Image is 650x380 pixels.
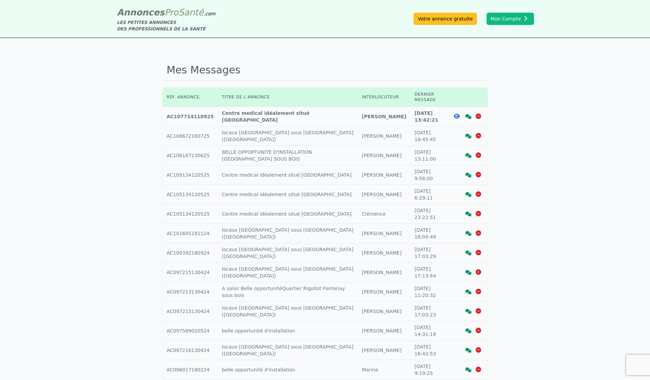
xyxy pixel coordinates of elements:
td: Centre medical idéalement situé [GEOGRAPHIC_DATA] [218,204,358,224]
td: locaux [GEOGRAPHIC_DATA] sous [GEOGRAPHIC_DATA] ([GEOGRAPHIC_DATA]) [218,341,358,360]
td: [DATE] 23:22:51 [410,204,449,224]
i: Supprimer la discussion [476,250,481,255]
i: Supprimer la discussion [476,269,481,275]
i: Supprimer la discussion [476,152,481,158]
td: AC097589020524 [162,321,218,341]
td: locaux [GEOGRAPHIC_DATA] sous [GEOGRAPHIC_DATA] ([GEOGRAPHIC_DATA]) [218,302,358,321]
td: Centre medical idéalement situé [GEOGRAPHIC_DATA] [218,165,358,185]
td: Marine [358,360,410,380]
i: Voir la discussion [465,270,472,275]
i: Voir la discussion [465,212,472,216]
th: Titre de l'annonce [218,87,358,107]
td: AC097215130424 [162,302,218,321]
td: AC105134120525 [162,185,218,204]
td: [PERSON_NAME] [358,282,410,302]
td: AC105134120525 [162,165,218,185]
i: Voir la discussion [465,250,472,255]
td: [PERSON_NAME] [358,302,410,321]
td: [DATE] 14:31:19 [410,321,449,341]
td: [DATE] 16:04:49 [410,224,449,243]
td: [PERSON_NAME] [358,321,410,341]
td: [PERSON_NAME] [358,107,410,126]
div: LES PETITES ANNONCES DES PROFESSIONNELS DE LA SANTÉ [117,19,216,32]
td: AC106187230625 [162,146,218,165]
i: Supprimer la discussion [476,367,481,372]
td: [DATE] 17:03:23 [410,302,449,321]
td: [PERSON_NAME] [358,341,410,360]
td: [PERSON_NAME] [358,126,410,146]
i: Voir la discussion [465,192,472,197]
i: Voir la discussion [465,328,472,333]
td: [DATE] 6:29:11 [410,185,449,204]
td: AC105134120525 [162,204,218,224]
i: Voir la discussion [465,114,472,119]
td: AC097213130424 [162,282,218,302]
i: Voir la discussion [465,231,472,236]
i: Voir la discussion [465,134,472,138]
td: belle opportunité d'installation [218,360,358,380]
td: AC100392180924 [162,243,218,263]
td: Clémence [358,204,410,224]
td: locaux [GEOGRAPHIC_DATA] sous [GEOGRAPHIC_DATA] ([GEOGRAPHIC_DATA]) [218,263,358,282]
td: [DATE] 13:11:00 [410,146,449,165]
i: Supprimer la discussion [476,347,481,353]
i: Supprimer la discussion [476,133,481,138]
i: Voir la discussion [465,367,472,372]
td: AC101605181124 [162,224,218,243]
i: Supprimer la discussion [476,113,481,119]
td: locaux [GEOGRAPHIC_DATA] sous [GEOGRAPHIC_DATA] ([GEOGRAPHIC_DATA]) [218,243,358,263]
td: [DATE] 17:13:44 [410,263,449,282]
td: [DATE] 9:19:25 [410,360,449,380]
td: AC097215130424 [162,263,218,282]
span: Annonces [117,7,165,17]
i: Voir la discussion [465,348,472,353]
i: Supprimer la discussion [476,328,481,333]
i: Voir la discussion [465,153,472,158]
span: Santé [178,7,204,17]
th: Réf. annonce. [162,87,218,107]
td: locaux [GEOGRAPHIC_DATA] sous [GEOGRAPHIC_DATA] ([GEOGRAPHIC_DATA]) [218,126,358,146]
td: Centre medical idéalement situé [GEOGRAPHIC_DATA] [218,107,358,126]
i: Supprimer la discussion [476,211,481,216]
i: Voir la discussion [465,309,472,314]
i: Supprimer la discussion [476,191,481,197]
td: [PERSON_NAME] [358,185,410,204]
td: [PERSON_NAME] [358,146,410,165]
td: [PERSON_NAME] [358,243,410,263]
td: AC106672160725 [162,126,218,146]
td: [DATE] 11:20:32 [410,282,449,302]
td: [DATE] 16:42:53 [410,341,449,360]
i: Supprimer la discussion [476,230,481,236]
td: [PERSON_NAME] [358,263,410,282]
td: A saisir Belle opportunitéQuartier Rigollot Fontenay sous bois [218,282,358,302]
i: Voir l'annonce [454,113,460,119]
th: Dernier message [410,87,449,107]
i: Supprimer la discussion [476,172,481,177]
td: AC096017180224 [162,360,218,380]
a: Votre annonce gratuite [414,13,477,25]
td: [PERSON_NAME] [358,165,410,185]
td: [DATE] 9:56:00 [410,165,449,185]
td: [DATE] 17:03:29 [410,243,449,263]
td: AC097216130424 [162,341,218,360]
a: AnnoncesProSanté.com [117,7,216,17]
i: Supprimer la discussion [476,308,481,314]
td: belle opportunité d'installation [218,321,358,341]
td: [DATE] 18:45:45 [410,126,449,146]
td: locaux [GEOGRAPHIC_DATA] sous [GEOGRAPHIC_DATA] ([GEOGRAPHIC_DATA]) [218,224,358,243]
span: .com [204,11,215,16]
i: Voir la discussion [465,289,472,294]
td: Centre medical idéalement situé [GEOGRAPHIC_DATA] [218,185,358,204]
td: AC107714110925 [162,107,218,126]
th: Interlocuteur [358,87,410,107]
i: Supprimer la discussion [476,289,481,294]
td: [PERSON_NAME] [358,224,410,243]
td: BELLE OPPORTUNITE D'INSTALLATION [GEOGRAPHIC_DATA] SOUS BOIS [218,146,358,165]
button: Mon Compte [487,13,534,25]
span: Pro [164,7,178,17]
h1: Mes Messages [162,60,488,81]
i: Voir la discussion [465,173,472,177]
td: [DATE] 13:42:21 [410,107,449,126]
